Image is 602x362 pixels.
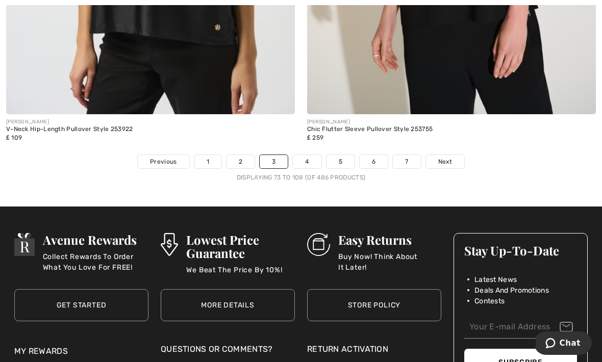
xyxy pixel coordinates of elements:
h3: Avenue Rewards [43,233,148,246]
a: 5 [327,155,355,168]
a: More Details [161,289,295,321]
p: Buy Now! Think About It Later! [338,251,441,272]
div: V-Neck Hip-Length Pullover Style 253922 [6,126,295,133]
p: We Beat The Price By 10%! [186,265,295,285]
a: 7 [393,155,420,168]
a: Get Started [14,289,148,321]
h3: Easy Returns [338,233,441,246]
iframe: Opens a widget where you can chat to one of our agents [536,331,592,357]
a: 4 [293,155,321,168]
div: Questions or Comments? [161,343,295,360]
a: My Rewards [14,346,68,356]
input: Your E-mail Address [464,316,577,339]
a: Next [426,155,464,168]
a: 2 [227,155,255,168]
div: [PERSON_NAME] [6,118,295,126]
span: Next [438,157,452,166]
span: ₤ 259 [307,134,323,141]
img: Lowest Price Guarantee [161,233,178,256]
a: Previous [138,155,189,168]
a: Return Activation [307,343,441,355]
img: Easy Returns [307,233,330,256]
a: Store Policy [307,289,441,321]
img: Avenue Rewards [14,233,35,256]
span: Deals And Promotions [474,285,549,296]
h3: Stay Up-To-Date [464,244,577,257]
span: Contests [474,296,505,306]
a: 3 [260,155,288,168]
a: 6 [360,155,388,168]
span: ₤ 109 [6,134,22,141]
span: Previous [150,157,177,166]
p: Collect Rewards To Order What You Love For FREE! [43,251,148,272]
span: Latest News [474,274,517,285]
h3: Lowest Price Guarantee [186,233,295,260]
div: Chic Flutter Sleeve Pullover Style 253755 [307,126,596,133]
a: 1 [194,155,221,168]
div: [PERSON_NAME] [307,118,596,126]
